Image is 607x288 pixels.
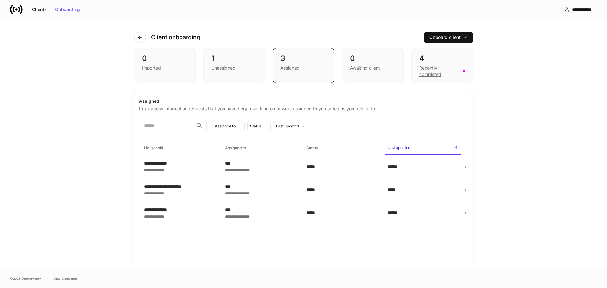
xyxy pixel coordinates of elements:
h6: Last updated [387,144,410,150]
div: Onboarding [55,7,80,12]
span: © 2025 OneAdvisory [10,276,41,281]
div: Assigned to [215,123,236,129]
div: Unassigned [211,65,236,71]
h6: Status [306,145,318,151]
span: Status [304,142,380,155]
div: Onboard client [429,35,468,40]
div: 0 [142,53,188,64]
div: 0Awaiting client [342,48,404,83]
div: Assigned [280,65,300,71]
div: 4 [419,53,465,64]
div: 0Imported [134,48,196,83]
div: 1 [211,53,257,64]
div: Last updated [276,123,299,129]
div: 3Assigned [273,48,334,83]
div: Assigned [139,98,468,104]
div: Status [250,123,261,129]
div: Clients [32,7,47,12]
h6: Assigned to [225,145,246,151]
button: Clients [28,4,51,15]
button: Onboarding [51,4,84,15]
div: 1Unassigned [203,48,265,83]
div: In-progress information requests that you have began working on or were assigned to you or teams ... [139,104,468,112]
div: Recently completed [419,65,459,77]
div: 0 [350,53,396,64]
span: Assigned to [223,142,298,155]
button: Assigned to [212,121,245,131]
div: 4Recently completed [411,48,473,83]
button: Onboard client [424,32,473,43]
span: Last updated [385,141,461,155]
h6: Household [144,145,163,151]
span: Household [142,142,218,155]
h4: Client onboarding [151,34,200,41]
div: 3 [280,53,326,64]
div: Awaiting client [350,65,380,71]
button: Last updated [273,121,308,131]
a: Data Disclaimer [54,276,77,281]
button: Status [247,121,271,131]
div: Imported [142,65,161,71]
